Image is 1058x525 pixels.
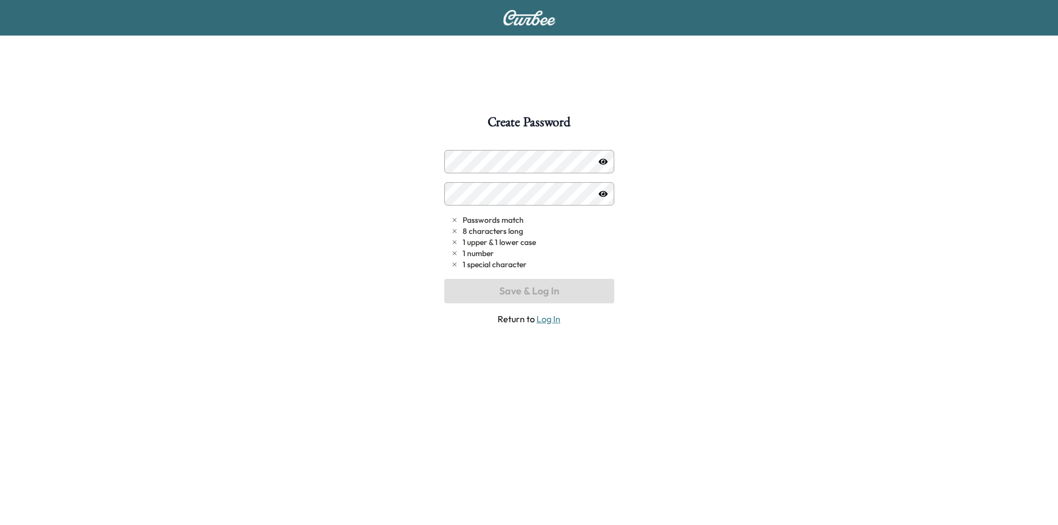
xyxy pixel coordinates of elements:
span: 8 characters long [463,226,523,237]
img: Curbee Logo [503,10,556,26]
a: Log In [536,313,560,324]
h1: Create Password [488,116,570,134]
span: Passwords match [463,214,524,226]
span: Return to [444,312,614,326]
span: 1 number [463,248,494,259]
span: 1 upper & 1 lower case [463,237,536,248]
span: 1 special character [463,259,527,270]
